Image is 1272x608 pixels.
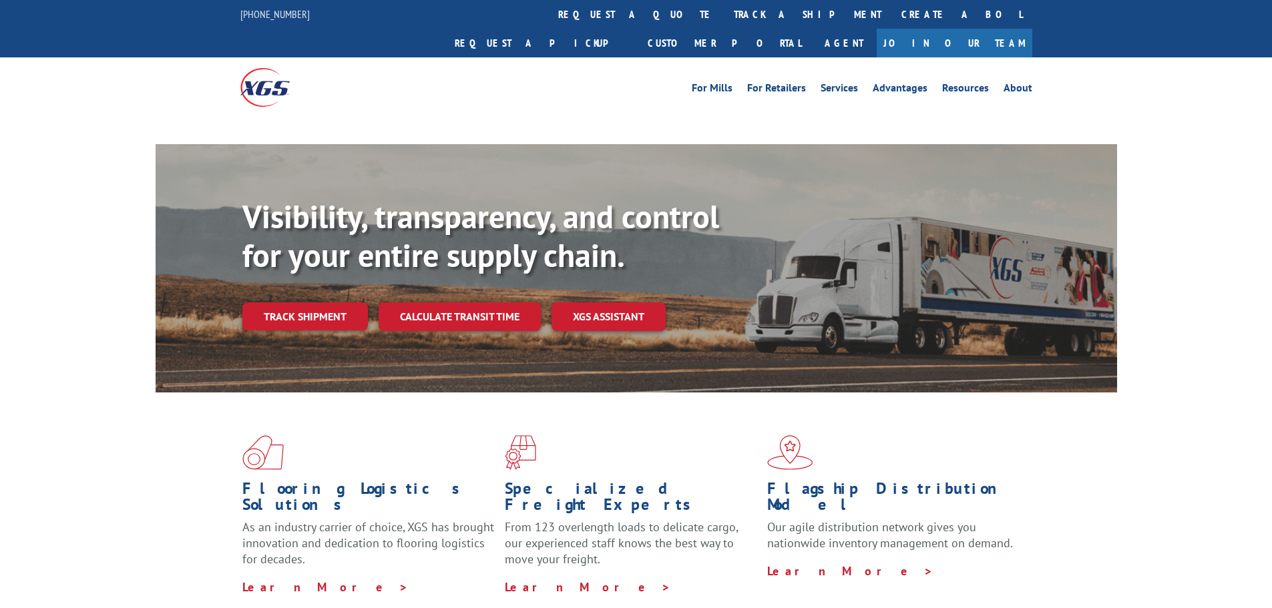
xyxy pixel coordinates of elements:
[242,196,719,276] b: Visibility, transparency, and control for your entire supply chain.
[821,83,858,97] a: Services
[242,481,495,519] h1: Flooring Logistics Solutions
[692,83,732,97] a: For Mills
[747,83,806,97] a: For Retailers
[767,519,1013,551] span: Our agile distribution network gives you nationwide inventory management on demand.
[505,579,671,595] a: Learn More >
[445,29,638,57] a: Request a pickup
[505,519,757,579] p: From 123 overlength loads to delicate cargo, our experienced staff knows the best way to move you...
[379,302,541,331] a: Calculate transit time
[767,481,1020,519] h1: Flagship Distribution Model
[877,29,1032,57] a: Join Our Team
[505,435,536,470] img: xgs-icon-focused-on-flooring-red
[767,563,933,579] a: Learn More >
[240,7,310,21] a: [PHONE_NUMBER]
[873,83,927,97] a: Advantages
[552,302,666,331] a: XGS ASSISTANT
[767,435,813,470] img: xgs-icon-flagship-distribution-model-red
[942,83,989,97] a: Resources
[242,302,368,330] a: Track shipment
[242,519,494,567] span: As an industry carrier of choice, XGS has brought innovation and dedication to flooring logistics...
[1004,83,1032,97] a: About
[242,435,284,470] img: xgs-icon-total-supply-chain-intelligence-red
[811,29,877,57] a: Agent
[505,481,757,519] h1: Specialized Freight Experts
[638,29,811,57] a: Customer Portal
[242,579,409,595] a: Learn More >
